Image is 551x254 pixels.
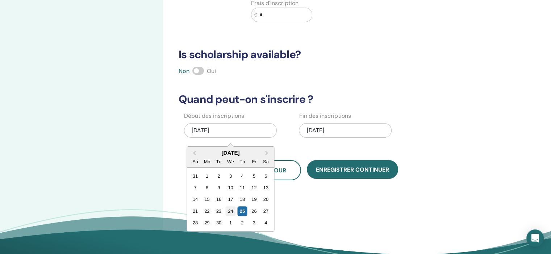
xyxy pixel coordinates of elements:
div: Choose Sunday, September 28th, 2025 [190,218,200,228]
label: Début des inscriptions [184,112,244,120]
div: Choose Monday, September 29th, 2025 [202,218,212,228]
div: Choose Tuesday, September 2nd, 2025 [214,171,224,181]
div: Choose Tuesday, September 16th, 2025 [214,194,224,204]
div: We [226,157,235,167]
span: Non [179,67,189,75]
div: Choose Tuesday, September 23rd, 2025 [214,206,224,216]
div: Choose Tuesday, September 9th, 2025 [214,183,224,193]
div: Th [237,157,247,167]
div: Choose Wednesday, September 10th, 2025 [226,183,235,193]
div: Choose Monday, September 1st, 2025 [202,171,212,181]
div: Mo [202,157,212,167]
button: Retour [248,160,301,180]
div: Choose Wednesday, October 1st, 2025 [226,218,235,228]
span: Enregistrer continuer [316,166,389,173]
div: Choose Saturday, October 4th, 2025 [261,218,271,228]
div: Choose Sunday, August 31st, 2025 [190,171,200,181]
div: Open Intercom Messenger [526,229,544,247]
div: Choose Monday, September 22nd, 2025 [202,206,212,216]
div: Choose Friday, September 5th, 2025 [249,171,259,181]
div: Choose Monday, September 15th, 2025 [202,194,212,204]
div: Choose Tuesday, September 30th, 2025 [214,218,224,228]
div: Choose Saturday, September 27th, 2025 [261,206,271,216]
div: Fr [249,157,259,167]
div: Choose Thursday, September 18th, 2025 [237,194,247,204]
div: Choose Saturday, September 6th, 2025 [261,171,271,181]
div: Choose Thursday, September 25th, 2025 [237,206,247,216]
div: Choose Wednesday, September 17th, 2025 [226,194,235,204]
h3: Quand peut-on s'inscrire ? [174,93,472,106]
button: Enregistrer continuer [307,160,398,179]
div: Su [190,157,200,167]
div: Choose Thursday, September 4th, 2025 [237,171,247,181]
span: Retour [263,167,286,174]
div: Choose Date [187,146,274,232]
button: Previous Month [188,147,199,159]
div: Choose Friday, September 26th, 2025 [249,206,259,216]
div: Month September, 2025 [189,170,272,229]
div: Choose Friday, September 12th, 2025 [249,183,259,193]
div: Choose Saturday, September 13th, 2025 [261,183,271,193]
div: Choose Sunday, September 14th, 2025 [190,194,200,204]
div: Tu [214,157,224,167]
div: Sa [261,157,271,167]
div: Choose Friday, September 19th, 2025 [249,194,259,204]
div: Choose Wednesday, September 3rd, 2025 [226,171,235,181]
div: [DATE] [299,123,392,138]
div: Choose Saturday, September 20th, 2025 [261,194,271,204]
div: Choose Friday, October 3rd, 2025 [249,218,259,228]
div: Choose Monday, September 8th, 2025 [202,183,212,193]
div: Choose Sunday, September 21st, 2025 [190,206,200,216]
div: Choose Thursday, October 2nd, 2025 [237,218,247,228]
button: Next Month [262,147,273,159]
div: Choose Thursday, September 11th, 2025 [237,183,247,193]
h3: Is scholarship available? [174,48,472,61]
label: Fin des inscriptions [299,112,351,120]
div: [DATE] [187,150,274,156]
span: € [254,11,257,19]
div: Choose Sunday, September 7th, 2025 [190,183,200,193]
div: Choose Wednesday, September 24th, 2025 [226,206,235,216]
div: [DATE] [184,123,277,138]
span: Oui [207,67,216,75]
